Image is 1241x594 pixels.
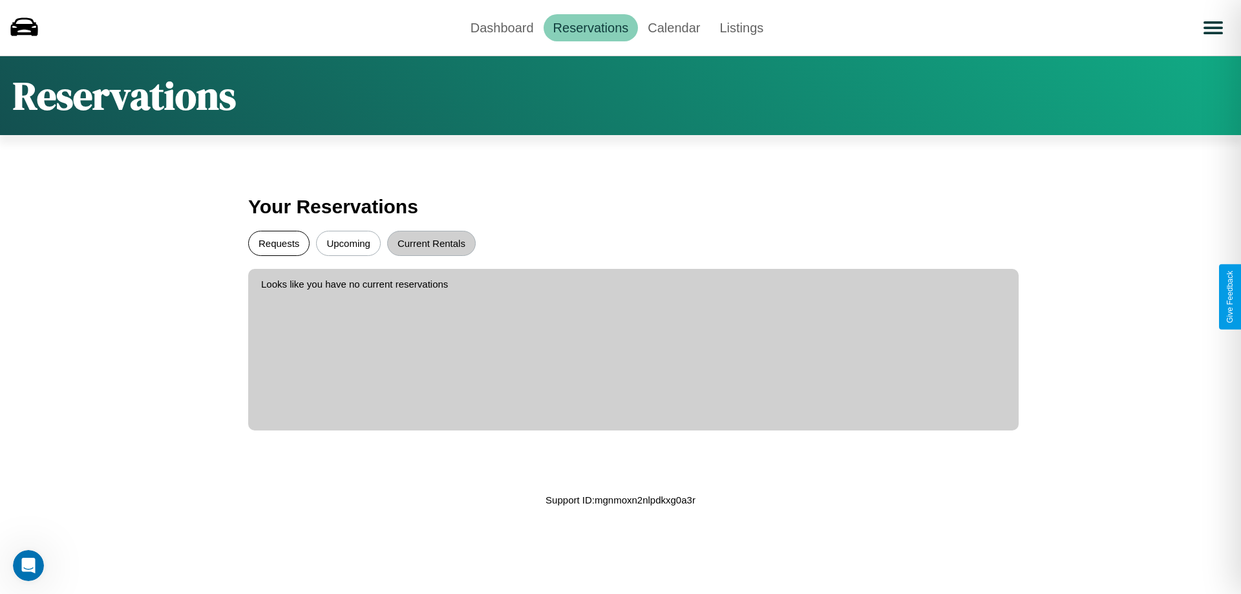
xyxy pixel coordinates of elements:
a: Listings [710,14,773,41]
a: Calendar [638,14,710,41]
a: Dashboard [461,14,544,41]
p: Support ID: mgnmoxn2nlpdkxg0a3r [546,491,695,509]
div: Give Feedback [1225,271,1235,323]
button: Open menu [1195,10,1231,46]
h1: Reservations [13,69,236,122]
iframe: Intercom live chat [13,550,44,581]
button: Requests [248,231,310,256]
button: Upcoming [316,231,381,256]
h3: Your Reservations [248,189,993,224]
p: Looks like you have no current reservations [261,275,1006,293]
button: Current Rentals [387,231,476,256]
a: Reservations [544,14,639,41]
